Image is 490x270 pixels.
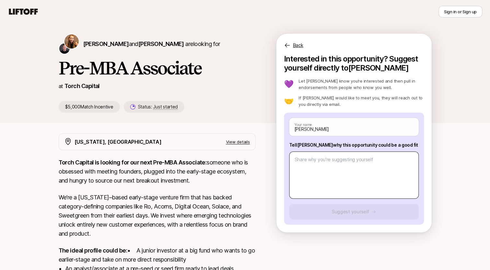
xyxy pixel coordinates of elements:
[299,95,424,107] p: If [PERSON_NAME] would like to meet you, they will reach out to you directly via email.
[59,58,256,78] h1: Pre-MBA Associate
[299,78,424,91] p: Let [PERSON_NAME] know you’re interested and then pull in endorsements from people who know you w...
[64,83,100,89] a: Torch Capital
[439,6,482,17] button: Sign in or Sign up
[59,247,127,254] strong: The ideal profile could be:
[289,141,419,149] p: Tell [PERSON_NAME] why this opportunity could be a good fit
[59,158,256,185] p: someone who is obsessed with meeting founders, plugged into the early-stage ecosystem, and hungry...
[59,159,207,166] strong: Torch Capital is looking for our next Pre-MBA Associate:
[138,40,184,47] span: [PERSON_NAME]
[129,40,184,47] span: and
[153,104,178,110] span: Just started
[284,80,294,88] p: 💜
[59,82,63,90] p: at
[59,101,120,113] p: $5,000 Match Incentive
[59,43,70,54] img: Christopher Harper
[284,54,424,73] p: Interested in this opportunity? Suggest yourself directly to [PERSON_NAME]
[59,193,256,238] p: We’re a [US_STATE]–based early-stage venture firm that has backed category-defining companies lik...
[83,40,129,47] span: [PERSON_NAME]
[74,138,162,146] p: [US_STATE], [GEOGRAPHIC_DATA]
[293,41,303,49] p: Back
[226,139,250,145] p: View details
[284,97,294,105] p: 🤝
[64,34,79,49] img: Katie Reiner
[138,103,178,111] p: Status:
[83,39,220,49] p: are looking for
